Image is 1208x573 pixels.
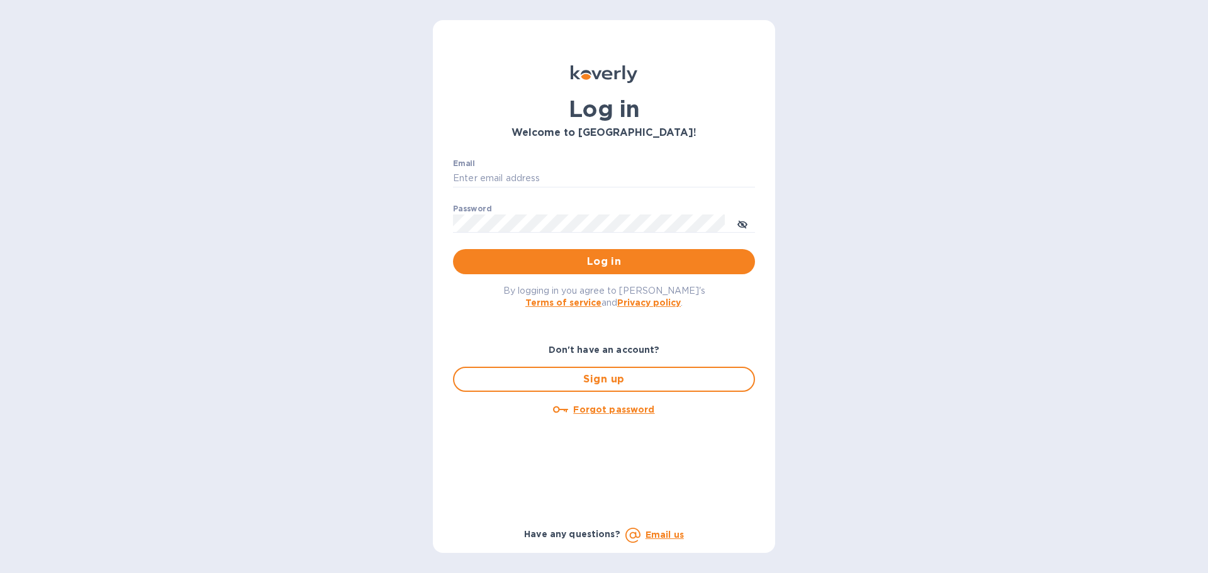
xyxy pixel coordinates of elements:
[617,298,681,308] a: Privacy policy
[646,530,684,540] a: Email us
[453,96,755,122] h1: Log in
[464,372,744,387] span: Sign up
[571,65,637,83] img: Koverly
[549,345,660,355] b: Don't have an account?
[453,160,475,167] label: Email
[524,529,620,539] b: Have any questions?
[453,367,755,392] button: Sign up
[453,249,755,274] button: Log in
[453,127,755,139] h3: Welcome to [GEOGRAPHIC_DATA]!
[573,404,654,414] u: Forgot password
[453,169,755,188] input: Enter email address
[525,298,601,308] a: Terms of service
[503,286,705,308] span: By logging in you agree to [PERSON_NAME]'s and .
[730,211,755,236] button: toggle password visibility
[453,205,491,213] label: Password
[463,254,745,269] span: Log in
